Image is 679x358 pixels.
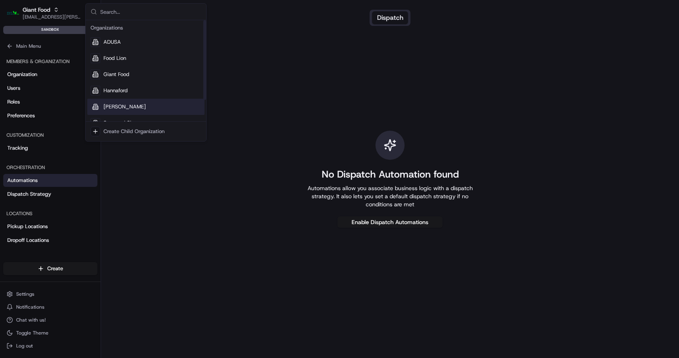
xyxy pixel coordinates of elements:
[3,340,97,352] button: Log out
[3,142,97,155] a: Tracking
[7,112,35,119] span: Preferences
[27,77,133,85] div: Start new chat
[3,207,97,220] div: Locations
[8,8,24,24] img: Nash
[3,220,97,233] a: Pickup Locations
[7,144,28,152] span: Tracking
[16,43,41,49] span: Main Menu
[3,95,97,108] a: Roles
[3,262,97,275] button: Create
[3,82,97,95] a: Users
[16,330,48,336] span: Toggle Theme
[7,85,20,92] span: Users
[7,71,37,78] span: Organization
[87,22,205,34] div: Organizations
[3,327,97,339] button: Toggle Theme
[372,11,408,24] button: Dispatch
[3,3,84,23] button: Giant FoodGiant Food[EMAIL_ADDRESS][PERSON_NAME][DOMAIN_NAME]
[137,80,147,89] button: Start new chat
[7,177,38,184] span: Automations
[27,85,102,92] div: We're available if you need us!
[100,4,201,20] input: Search...
[299,184,481,208] p: Automations allow you associate business logic with a dispatch strategy. It also lets you set a d...
[80,137,98,143] span: Pylon
[76,117,130,125] span: API Documentation
[3,55,97,68] div: Members & Organization
[103,71,129,78] span: Giant Food
[299,168,481,181] h1: No Dispatch Automation found
[21,52,133,61] input: Clear
[3,174,97,187] a: Automations
[3,40,97,52] button: Main Menu
[8,77,23,92] img: 1736555255976-a54dd68f-1ca7-489b-9aae-adbdc363a1c4
[16,291,34,297] span: Settings
[16,317,46,323] span: Chat with us!
[337,216,443,228] button: Enable Dispatch Automations
[103,103,146,110] span: [PERSON_NAME]
[16,117,62,125] span: Knowledge Base
[7,191,51,198] span: Dispatch Strategy
[8,118,15,125] div: 📗
[103,128,164,135] div: Create Child Organization
[6,6,19,19] img: Giant Food
[65,114,133,129] a: 💻API Documentation
[23,14,80,20] button: [EMAIL_ADDRESS][PERSON_NAME][DOMAIN_NAME]
[3,301,97,313] button: Notifications
[103,87,128,94] span: Hannaford
[68,118,75,125] div: 💻
[7,98,20,106] span: Roles
[16,304,44,310] span: Notifications
[103,38,121,46] span: ADUSA
[3,129,97,142] div: Customization
[7,223,48,230] span: Pickup Locations
[7,237,49,244] span: Dropoff Locations
[3,161,97,174] div: Orchestration
[3,314,97,326] button: Chat with us!
[57,137,98,143] a: Powered byPylon
[103,119,139,127] span: Stop and Shop
[3,26,97,34] div: sandbox
[5,114,65,129] a: 📗Knowledge Base
[23,6,50,14] button: Giant Food
[3,288,97,300] button: Settings
[3,109,97,122] a: Preferences
[86,20,206,141] div: Suggestions
[47,265,63,272] span: Create
[103,55,126,62] span: Food Lion
[16,343,33,349] span: Log out
[8,32,147,45] p: Welcome 👋
[3,68,97,81] a: Organization
[3,188,97,201] a: Dispatch Strategy
[3,234,97,247] a: Dropoff Locations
